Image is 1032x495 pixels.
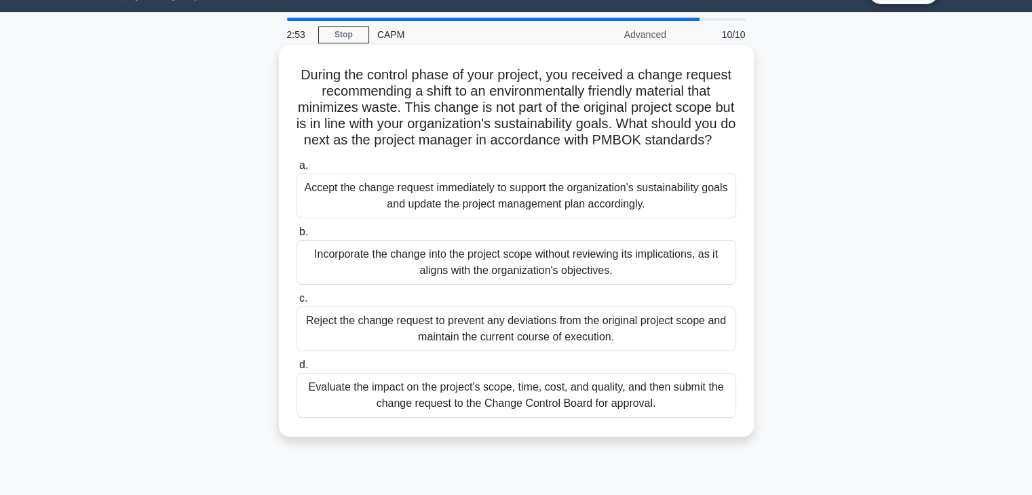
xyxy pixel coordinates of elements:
[674,21,754,48] div: 10/10
[297,306,736,351] div: Reject the change request to prevent any deviations from the original project scope and maintain ...
[299,359,308,370] span: d.
[295,66,738,149] h5: During the control phase of your project, you received a change request recommending a shift to a...
[297,240,736,285] div: Incorporate the change into the project scope without reviewing its implications, as it aligns wi...
[299,292,307,304] span: c.
[556,21,674,48] div: Advanced
[279,21,318,48] div: 2:53
[369,21,556,48] div: CAPM
[318,26,369,43] a: Stop
[297,174,736,218] div: Accept the change request immediately to support the organization's sustainability goals and upda...
[299,226,308,237] span: b.
[297,373,736,418] div: Evaluate the impact on the project's scope, time, cost, and quality, and then submit the change r...
[299,159,308,171] span: a.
